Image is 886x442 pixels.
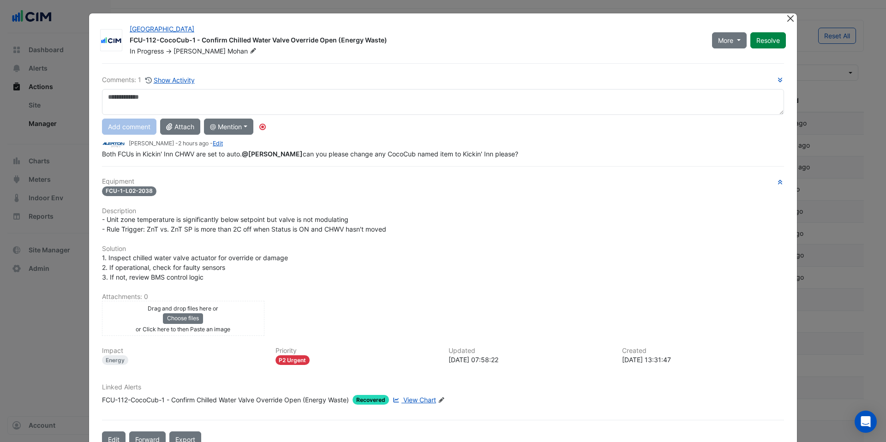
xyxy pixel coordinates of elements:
a: View Chart [391,395,436,405]
span: ritvick.mohan@cimenviro.com [CIM] [242,150,303,158]
button: Show Activity [145,75,195,85]
button: Attach [160,119,200,135]
div: [DATE] 07:58:22 [449,355,611,364]
a: [GEOGRAPHIC_DATA] [130,25,194,33]
div: Energy [102,355,128,365]
h6: Updated [449,347,611,355]
h6: Description [102,207,784,215]
span: - Unit zone temperature is significantly below setpoint but valve is not modulating - Rule Trigge... [102,215,386,233]
div: Open Intercom Messenger [855,411,877,433]
small: Drag and drop files here or [148,305,218,312]
a: Edit [213,140,223,147]
div: Tooltip anchor [258,123,267,131]
h6: Created [622,347,784,355]
button: Close [785,13,795,23]
small: or Click here to then Paste an image [136,326,230,333]
h6: Linked Alerts [102,383,784,391]
button: More [712,32,747,48]
div: FCU-112-CocoCub-1 - Confirm Chilled Water Valve Override Open (Energy Waste) [102,395,349,405]
span: View Chart [403,396,436,404]
img: Alerton [102,139,125,149]
span: 2025-10-10 07:58:22 [178,140,209,147]
span: -> [166,47,172,55]
span: FCU-1-L02-2038 [102,186,156,196]
div: P2 Urgent [275,355,310,365]
button: @ Mention [204,119,253,135]
button: Choose files [163,313,203,323]
h6: Attachments: 0 [102,293,784,301]
h6: Solution [102,245,784,253]
h6: Impact [102,347,264,355]
span: Both FCUs in Kickin' Inn CHWV are set to auto. can you please change any CocoCub named item to Ki... [102,150,518,158]
span: Mohan [227,47,258,56]
span: More [718,36,733,45]
img: CIM [101,36,122,45]
fa-icon: Edit Linked Alerts [438,397,445,404]
h6: Priority [275,347,438,355]
span: 1. Inspect chilled water valve actuator for override or damage 2. If operational, check for fault... [102,254,288,281]
span: In Progress [130,47,164,55]
div: [DATE] 13:31:47 [622,355,784,364]
span: [PERSON_NAME] [174,47,226,55]
button: Resolve [750,32,786,48]
div: FCU-112-CocoCub-1 - Confirm Chilled Water Valve Override Open (Energy Waste) [130,36,701,47]
small: [PERSON_NAME] - - [129,139,223,148]
span: Recovered [353,395,389,405]
h6: Equipment [102,178,784,185]
div: Comments: 1 [102,75,195,85]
